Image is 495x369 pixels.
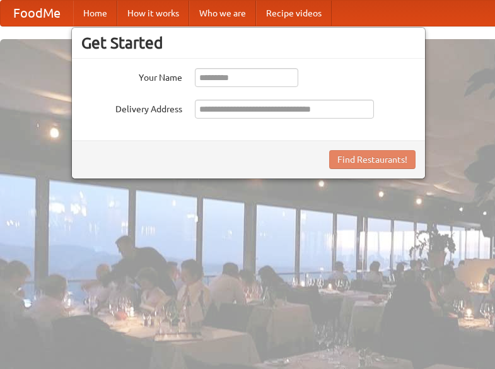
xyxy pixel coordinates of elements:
[81,68,182,84] label: Your Name
[117,1,189,26] a: How it works
[256,1,332,26] a: Recipe videos
[1,1,73,26] a: FoodMe
[73,1,117,26] a: Home
[81,33,416,52] h3: Get Started
[329,150,416,169] button: Find Restaurants!
[189,1,256,26] a: Who we are
[81,100,182,115] label: Delivery Address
